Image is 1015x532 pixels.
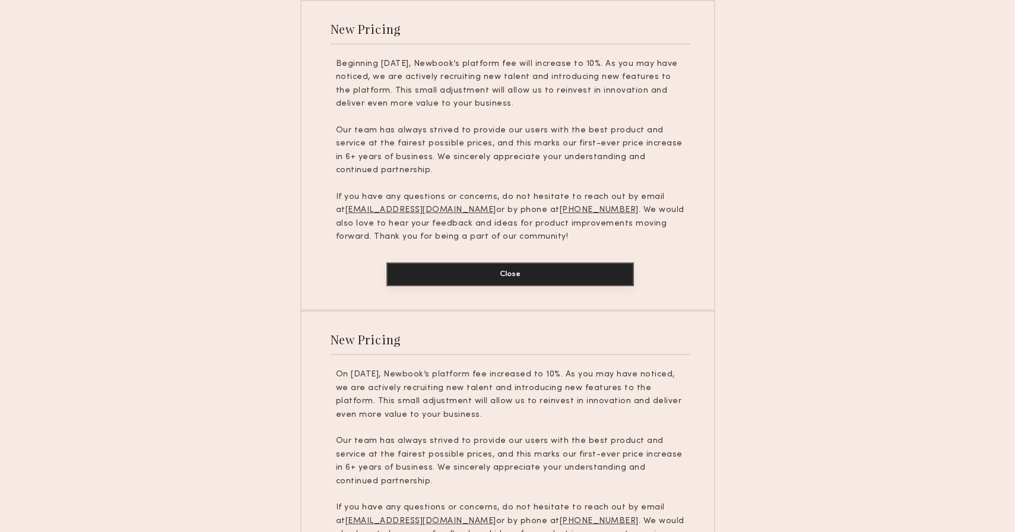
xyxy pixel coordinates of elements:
div: New Pricing [331,21,401,37]
u: [PHONE_NUMBER] [560,517,639,525]
p: Our team has always strived to provide our users with the best product and service at the fairest... [336,124,685,178]
u: [EMAIL_ADDRESS][DOMAIN_NAME] [345,206,496,214]
u: [EMAIL_ADDRESS][DOMAIN_NAME] [345,517,496,525]
p: If you have any questions or concerns, do not hesitate to reach out by email at or by phone at . ... [336,191,685,244]
button: Close [386,262,634,286]
p: Our team has always strived to provide our users with the best product and service at the fairest... [336,435,685,488]
u: [PHONE_NUMBER] [560,206,639,214]
div: New Pricing [331,331,401,347]
p: Beginning [DATE], Newbook’s platform fee will increase to 10%. As you may have noticed, we are ac... [336,58,685,111]
p: On [DATE], Newbook’s platform fee increased to 10%. As you may have noticed, we are actively recr... [336,368,685,422]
